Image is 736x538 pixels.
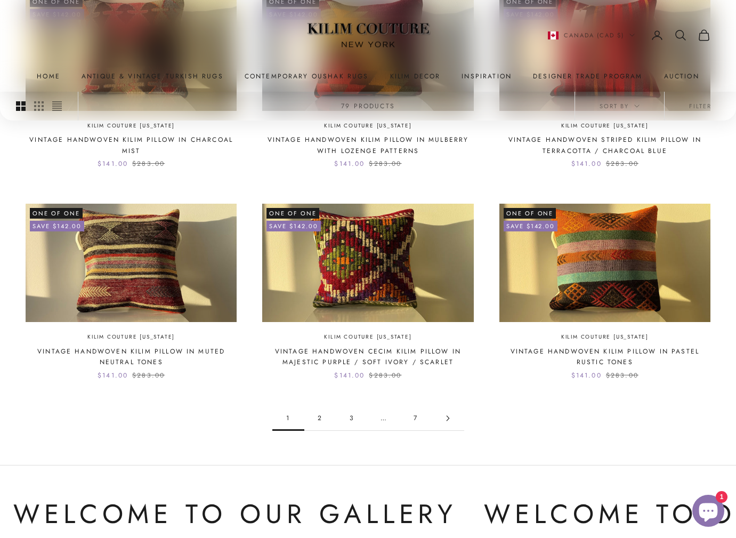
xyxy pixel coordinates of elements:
[548,31,559,39] img: Canada
[26,71,710,82] nav: Primary navigation
[30,221,84,231] on-sale-badge: Save $142.00
[266,208,319,219] span: One of One
[504,208,556,219] span: One of One
[132,370,165,381] compare-at-price: $283.00
[400,406,432,430] a: Go to page 7
[390,71,441,82] summary: Kilim Decor
[369,158,401,169] compare-at-price: $283.00
[324,122,411,131] a: Kilim Couture [US_STATE]
[132,158,165,169] compare-at-price: $283.00
[302,10,435,61] img: Logo of Kilim Couture New York
[665,92,736,121] button: Filter
[98,370,128,381] sale-price: $141.00
[336,406,368,430] a: Go to page 3
[571,370,602,381] sale-price: $141.00
[37,71,60,82] a: Home
[26,134,237,156] a: Vintage Handwoven Kilim Pillow in Charcoal Mist
[571,158,602,169] sale-price: $141.00
[533,71,643,82] a: Designer Trade Program
[664,71,699,82] a: Auction
[52,92,62,121] button: Switch to compact product images
[334,370,365,381] sale-price: $141.00
[16,92,26,121] button: Switch to larger product images
[561,122,649,131] a: Kilim Couture [US_STATE]
[82,71,223,82] a: Antique & Vintage Turkish Rugs
[606,370,638,381] compare-at-price: $283.00
[262,204,473,323] img: Vintage Cecim Kilim Pillow in Purple, Ivory, and Red
[548,30,635,40] button: Change country or currency
[26,346,237,368] a: Vintage Handwoven Kilim Pillow in Muted Neutral Tones
[87,122,175,131] a: Kilim Couture [US_STATE]
[600,101,640,111] span: Sort by
[462,71,512,82] a: Inspiration
[334,158,365,169] sale-price: $141.00
[272,406,304,430] span: 1
[272,406,464,431] nav: Pagination navigation
[266,221,321,231] on-sale-badge: Save $142.00
[499,204,710,323] img: Vintage Handwoven Kilim Pillow in Pastel Rustic Tones by Kilim Couture New York Rug Store
[262,134,473,156] a: Vintage Handwoven Kilim Pillow in Mulberry with Lozenge Patterns
[499,346,710,368] a: Vintage Handwoven Kilim Pillow in Pastel Rustic Tones
[245,71,369,82] a: Contemporary Oushak Rugs
[98,158,128,169] sale-price: $141.00
[368,406,400,430] span: …
[504,221,558,231] on-sale-badge: Save $142.00
[341,101,395,111] p: 79 products
[499,134,710,156] a: Vintage Handwoven Striped Kilim Pillow in Terracotta / Charcoal Blue
[564,30,624,40] span: Canada (CAD $)
[689,495,727,529] inbox-online-store-chat: Shopify online store chat
[432,406,464,430] a: Go to page 2
[606,158,638,169] compare-at-price: $283.00
[34,92,44,121] button: Switch to smaller product images
[575,92,664,121] button: Sort by
[30,208,83,219] span: One of One
[87,333,175,342] a: Kilim Couture [US_STATE]
[26,204,237,323] img: Vintage Handwoven Decorative Kilim Pillow in Muted Neutral Tones
[262,346,473,368] a: Vintage Handwoven Cecim Kilim Pillow in Majestic Purple / Soft Ivory / Scarlet
[304,406,336,430] a: Go to page 2
[561,333,649,342] a: Kilim Couture [US_STATE]
[548,29,710,42] nav: Secondary navigation
[369,370,401,381] compare-at-price: $283.00
[324,333,411,342] a: Kilim Couture [US_STATE]
[9,493,454,536] p: Welcome to Our Gallery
